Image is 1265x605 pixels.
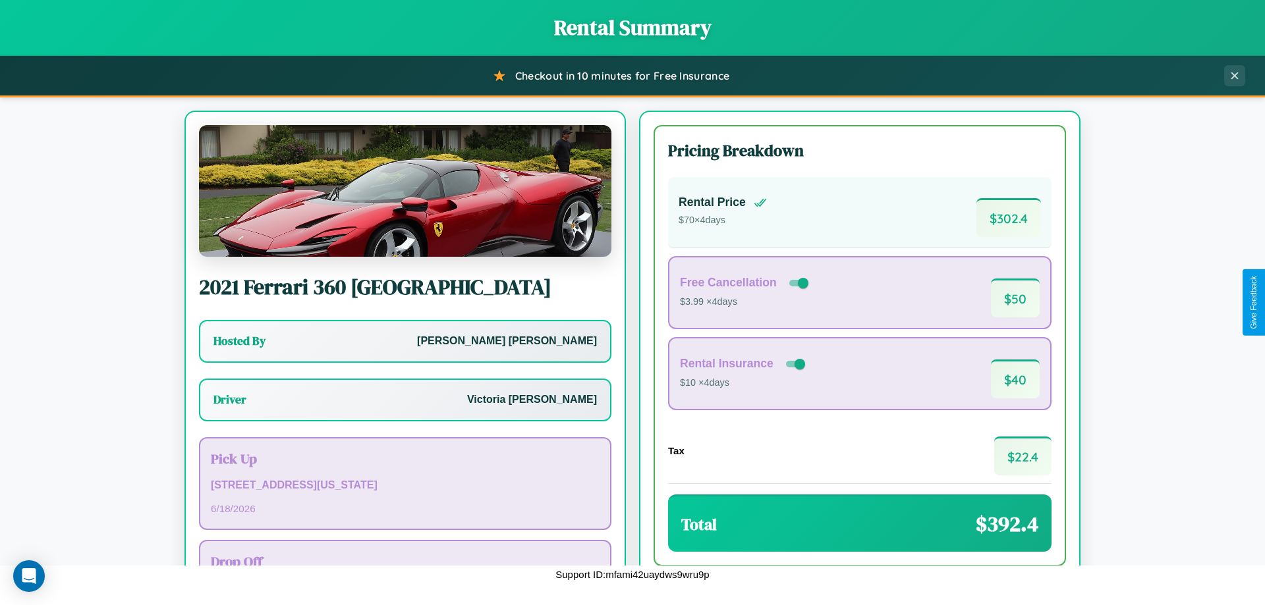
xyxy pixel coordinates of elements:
h4: Free Cancellation [680,276,777,290]
img: Ferrari 360 Modena [199,125,611,257]
h3: Hosted By [213,333,266,349]
h4: Rental Insurance [680,357,773,371]
p: $ 70 × 4 days [679,212,767,229]
span: $ 22.4 [994,436,1052,475]
span: $ 392.4 [976,510,1038,539]
span: $ 40 [991,359,1040,398]
span: $ 302.4 [976,198,1041,237]
h3: Pick Up [211,449,600,468]
h3: Drop Off [211,552,600,571]
h2: 2021 Ferrari 360 [GEOGRAPHIC_DATA] [199,273,611,302]
h1: Rental Summary [13,13,1252,42]
h3: Total [681,513,717,535]
p: $3.99 × 4 days [680,294,811,311]
div: Give Feedback [1249,276,1258,329]
p: [PERSON_NAME] [PERSON_NAME] [417,332,597,351]
p: Support ID: mfami42uaydws9wru9p [555,566,709,583]
div: Open Intercom Messenger [13,560,45,592]
p: [STREET_ADDRESS][US_STATE] [211,476,600,495]
span: $ 50 [991,278,1040,317]
h3: Driver [213,392,246,408]
p: 6 / 18 / 2026 [211,500,600,517]
h3: Pricing Breakdown [668,140,1052,161]
h4: Rental Price [679,196,746,209]
p: $10 × 4 days [680,375,808,392]
h4: Tax [668,445,685,456]
p: Victoria [PERSON_NAME] [467,390,597,409]
span: Checkout in 10 minutes for Free Insurance [515,69,729,82]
